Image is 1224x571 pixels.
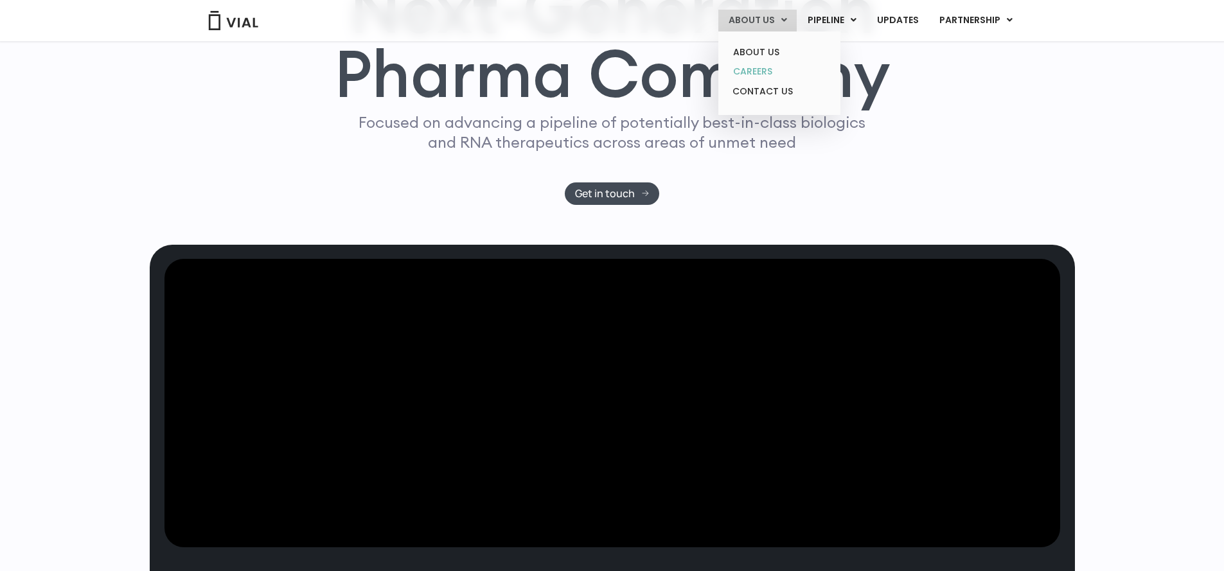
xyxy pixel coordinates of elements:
[208,11,259,30] img: Vial Logo
[723,42,835,62] a: ABOUT US
[929,10,1023,31] a: PARTNERSHIPMenu Toggle
[718,10,797,31] a: ABOUT USMenu Toggle
[797,10,866,31] a: PIPELINEMenu Toggle
[723,62,835,82] a: CAREERS
[723,82,835,102] a: CONTACT US
[353,112,871,152] p: Focused on advancing a pipeline of potentially best-in-class biologics and RNA therapeutics acros...
[565,182,659,205] a: Get in touch
[575,189,635,198] span: Get in touch
[867,10,928,31] a: UPDATES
